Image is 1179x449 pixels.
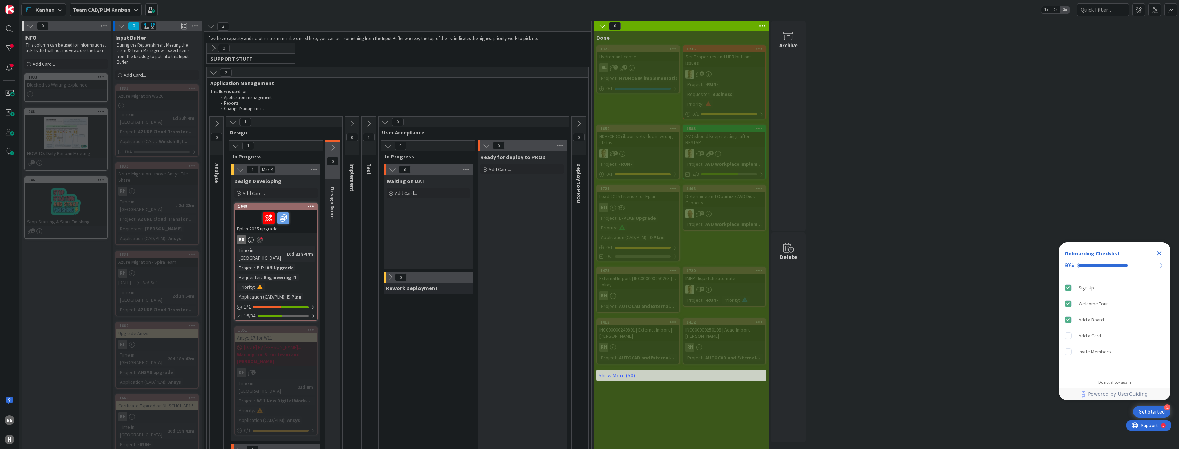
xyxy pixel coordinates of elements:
[166,355,196,362] div: 20d 18h 42m
[709,151,714,155] span: 3
[25,74,107,89] div: 1033Blocked vs Waiting explained
[623,65,627,70] span: 1
[1059,242,1170,400] div: Checklist Container
[1133,406,1170,418] div: Open Get Started checklist, remaining modules: 2
[683,52,765,67] div: Set Properties and HDR buttons issues
[685,343,694,352] div: RH
[1062,296,1168,311] div: Welcome Tour is complete.
[692,111,699,118] span: 0 / 1
[170,292,171,300] span: :
[683,268,765,274] div: 1720
[115,251,199,316] a: 1831Azure Migration - SpiraTeamRH[DATE]Not SetTime in [GEOGRAPHIC_DATA]:2d 1h 54mProject:AZURE Cl...
[25,108,107,158] div: 968HOW TO: Daily Kanban Meeting
[165,235,166,242] span: :
[685,220,702,228] div: Project
[599,291,608,300] div: RH
[244,344,301,351] span: [DATE] By [PERSON_NAME]...
[599,214,616,222] div: Project
[118,138,156,145] div: Application (CAD/PLM)
[1059,388,1170,400] div: Footer
[683,46,765,67] div: 1235Set Properties and HDR buttons issues
[686,268,765,273] div: 1720
[125,148,132,155] span: 0/4
[235,235,317,244] div: RS
[176,202,177,209] span: :
[683,325,765,341] div: INC000000250108 | Acad Import | [PERSON_NAME]
[599,203,608,212] div: RH
[31,160,35,164] span: 1
[685,81,702,88] div: Project
[596,370,766,381] a: Show More (50)
[704,220,763,228] div: AVD Workplace implem...
[244,427,251,434] span: 0 / 1
[710,90,734,98] div: Business
[142,279,157,286] i: Not Set
[599,234,647,241] div: Application (CAD/PLM)
[285,293,303,301] div: E-Plan
[613,65,618,70] span: 1
[118,269,127,278] div: RH
[237,407,254,414] div: Priority
[597,46,679,61] div: 1379Hydroman license
[261,274,262,281] span: :
[683,45,766,119] a: 1235Set Properties and HDR buttons issuesBOProject:-RUN-Requester:BusinessPriority:0/1
[700,71,704,76] span: 8
[135,368,136,376] span: :
[683,319,765,341] div: 1412INC000000250108 | Acad Import | [PERSON_NAME]
[237,274,261,281] div: Requester
[596,267,680,313] a: 1473External Import | INC000000250263 | T. JokayRHProject:AUTOCAD and External...
[285,250,315,258] div: 10d 21h 47m
[118,128,135,136] div: Project
[683,318,766,364] a: 1412INC000000250108 | Acad Import | [PERSON_NAME]RHProject:AUTOCAD and External...
[116,340,198,349] div: RH
[683,186,765,192] div: 1468
[617,354,676,361] div: AUTOCAD and External...
[683,185,766,231] a: 1468Determine and Optimize AVD Disk CapacityRKProject:AVD Workplace implem...
[116,269,198,278] div: RH
[702,100,704,108] span: :
[124,72,146,78] span: Add Card...
[702,354,704,361] span: :
[1062,280,1168,295] div: Sign Up is complete.
[165,355,166,362] span: :
[1063,388,1167,400] a: Powered by UserGuiding
[597,125,679,147] div: 1659HDR/CFDC ribbon sets doc in wrong status
[116,395,198,410] div: 1668Cerificate Expired on NL-SCH01-AP15
[597,63,679,72] div: BL
[1079,284,1094,292] div: Sign Up
[599,63,608,72] div: BL
[118,306,135,313] div: Project
[116,323,198,338] div: 1669Upgrade Ansys
[119,86,198,91] div: 1835
[597,46,679,52] div: 1379
[235,203,317,210] div: 1649
[235,327,317,342] div: 1351Ansys 17 for W11
[683,149,765,158] div: BO
[237,264,254,271] div: Project
[116,187,198,196] div: RH
[115,162,199,245] a: 1833Azure Migration - move Ansys File ShareRHTime in [GEOGRAPHIC_DATA]:2d 22mProject:AZURE Cloud ...
[116,258,198,267] div: Azure Migration - SpiraTeam
[238,328,317,333] div: 1351
[648,234,665,241] div: E-Plan
[683,125,765,132] div: 1583
[254,407,255,414] span: :
[616,160,617,168] span: :
[165,378,166,386] span: :
[116,401,198,410] div: Cerificate Expired on NL-SCH01-AP15
[1164,404,1170,410] div: 2
[683,110,765,119] div: 0/1
[597,319,679,341] div: 1413INC000000249891 | External Import | [PERSON_NAME]
[244,303,251,311] span: 1 / 2
[685,149,694,158] img: BO
[686,320,765,325] div: 1412
[116,163,198,169] div: 1833
[116,169,198,185] div: Azure Migration - move Ansys File Share
[135,215,136,223] span: :
[597,343,679,352] div: RH
[683,343,765,352] div: RH
[119,252,198,257] div: 1831
[118,412,127,421] div: RH
[686,186,765,191] div: 1468
[5,5,14,14] img: Visit kanbanzone.com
